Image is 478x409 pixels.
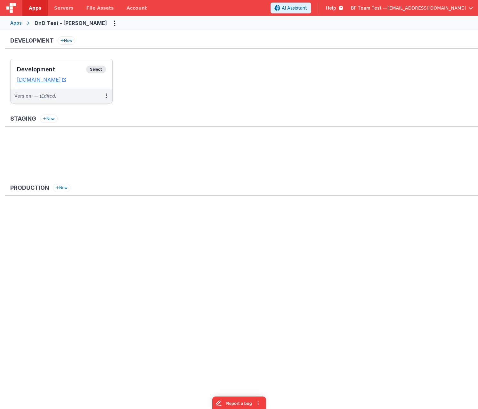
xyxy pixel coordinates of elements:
[86,5,114,11] span: File Assets
[29,5,41,11] span: Apps
[10,185,49,191] h3: Production
[40,115,58,123] button: New
[351,5,473,11] button: BF Team Test — [EMAIL_ADDRESS][DOMAIN_NAME]
[326,5,336,11] span: Help
[17,76,66,83] a: [DOMAIN_NAME]
[58,36,75,45] button: New
[387,5,466,11] span: [EMAIL_ADDRESS][DOMAIN_NAME]
[54,5,73,11] span: Servers
[35,19,107,27] div: DnD Test - [PERSON_NAME]
[282,5,307,11] span: AI Assistant
[14,93,57,99] div: Version: —
[86,66,106,73] span: Select
[10,116,36,122] h3: Staging
[109,18,120,28] button: Options
[17,66,86,73] h3: Development
[40,93,57,99] span: (Edited)
[271,3,311,13] button: AI Assistant
[10,20,22,26] div: Apps
[10,37,54,44] h3: Development
[351,5,387,11] span: BF Team Test —
[53,184,70,192] button: New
